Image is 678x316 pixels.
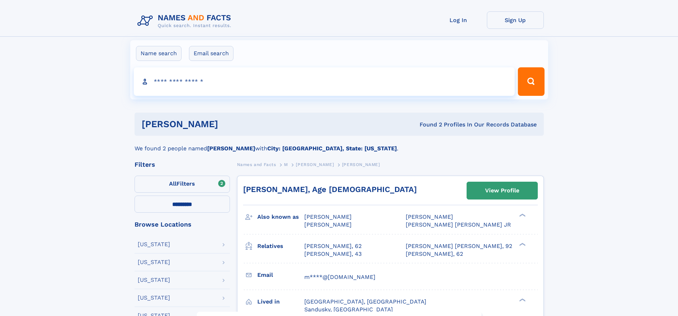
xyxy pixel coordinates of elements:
div: ❯ [517,242,526,247]
span: [PERSON_NAME] [304,221,352,228]
b: [PERSON_NAME] [207,145,255,152]
a: [PERSON_NAME] [296,160,334,169]
a: M [284,160,288,169]
div: ❯ [517,297,526,302]
span: All [169,180,177,187]
div: We found 2 people named with . [135,136,544,153]
a: Names and Facts [237,160,276,169]
div: [US_STATE] [138,295,170,301]
label: Email search [189,46,233,61]
b: City: [GEOGRAPHIC_DATA], State: [US_STATE] [267,145,397,152]
a: View Profile [467,182,537,199]
h1: [PERSON_NAME] [142,120,319,129]
label: Filters [135,176,230,193]
div: ❯ [517,213,526,218]
a: [PERSON_NAME], Age [DEMOGRAPHIC_DATA] [243,185,417,194]
a: [PERSON_NAME], 43 [304,250,362,258]
span: M [284,162,288,167]
div: [US_STATE] [138,259,170,265]
button: Search Button [518,67,544,96]
div: Found 2 Profiles In Our Records Database [319,121,537,129]
h3: Relatives [257,240,304,252]
div: Browse Locations [135,221,230,228]
span: [PERSON_NAME] [342,162,380,167]
input: search input [134,67,515,96]
a: Log In [430,11,487,29]
div: [US_STATE] [138,277,170,283]
a: [PERSON_NAME], 62 [304,242,362,250]
div: View Profile [485,182,519,199]
h3: Also known as [257,211,304,223]
img: Logo Names and Facts [135,11,237,31]
span: [PERSON_NAME] [304,213,352,220]
span: [PERSON_NAME] [PERSON_NAME] JR [406,221,511,228]
a: [PERSON_NAME] [PERSON_NAME], 92 [406,242,512,250]
div: Filters [135,161,230,168]
h3: Lived in [257,296,304,308]
span: [GEOGRAPHIC_DATA], [GEOGRAPHIC_DATA] [304,298,426,305]
a: [PERSON_NAME], 62 [406,250,463,258]
a: Sign Up [487,11,544,29]
span: [PERSON_NAME] [296,162,334,167]
h3: Email [257,269,304,281]
div: [US_STATE] [138,242,170,247]
span: Sandusky, [GEOGRAPHIC_DATA] [304,306,393,313]
label: Name search [136,46,182,61]
span: [PERSON_NAME] [406,213,453,220]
